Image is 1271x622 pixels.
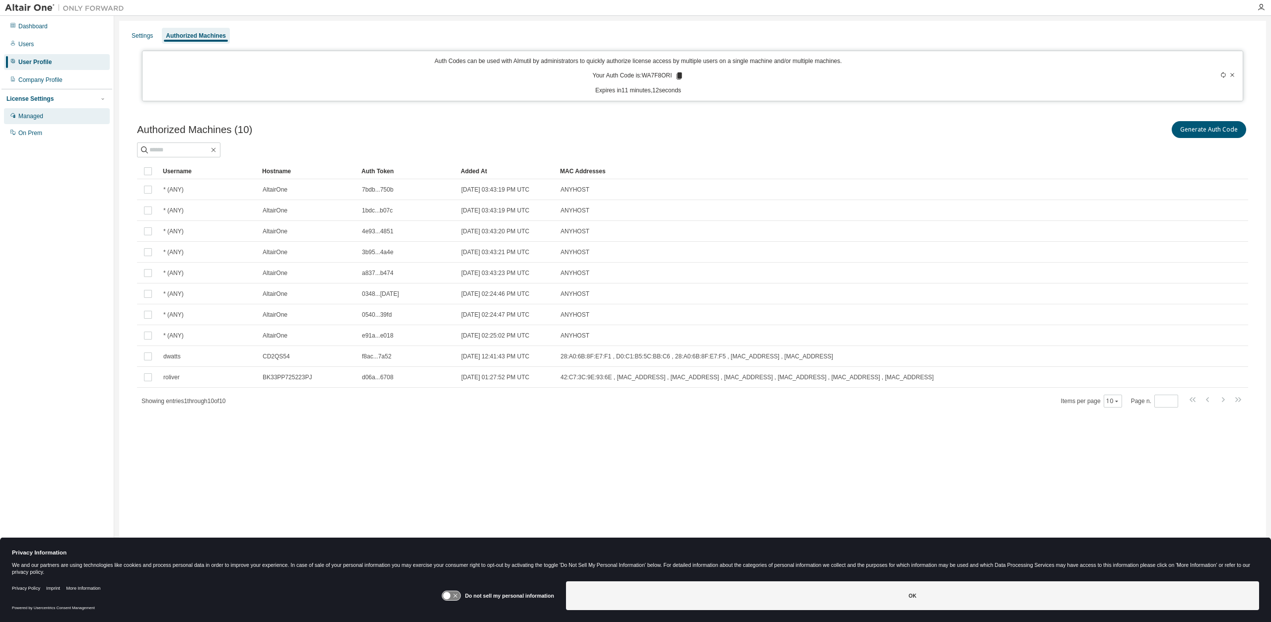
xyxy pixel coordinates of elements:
span: [DATE] 03:43:23 PM UTC [461,269,529,277]
span: 1bdc...b07c [362,207,393,214]
span: 42:C7:3C:9E:93:6E , [MAC_ADDRESS] , [MAC_ADDRESS] , [MAC_ADDRESS] , [MAC_ADDRESS] , [MAC_ADDRESS]... [561,373,934,381]
span: 3b95...4a4e [362,248,393,256]
span: [DATE] 03:43:20 PM UTC [461,227,529,235]
div: License Settings [6,95,54,103]
span: * (ANY) [163,207,184,214]
button: Generate Auth Code [1172,121,1246,138]
span: Page n. [1131,395,1178,408]
span: ANYHOST [561,227,589,235]
span: 7bdb...750b [362,186,393,194]
span: ANYHOST [561,207,589,214]
span: d06a...6708 [362,373,393,381]
div: Dashboard [18,22,48,30]
div: Hostname [262,163,353,179]
span: * (ANY) [163,290,184,298]
span: * (ANY) [163,248,184,256]
span: [DATE] 03:43:19 PM UTC [461,207,529,214]
span: a837...b474 [362,269,393,277]
span: AltairOne [263,207,287,214]
div: Managed [18,112,43,120]
span: Authorized Machines (10) [137,124,252,136]
p: Your Auth Code is: WA7F8ORI [592,71,684,80]
span: * (ANY) [163,227,184,235]
span: * (ANY) [163,186,184,194]
span: 0540...39fd [362,311,392,319]
span: e91a...e018 [362,332,393,340]
span: [DATE] 02:25:02 PM UTC [461,332,529,340]
div: Username [163,163,254,179]
span: Showing entries 1 through 10 of 10 [141,398,226,405]
span: AltairOne [263,186,287,194]
span: * (ANY) [163,332,184,340]
button: 10 [1106,397,1120,405]
span: [DATE] 02:24:46 PM UTC [461,290,529,298]
span: * (ANY) [163,269,184,277]
div: Authorized Machines [166,32,226,40]
span: roliver [163,373,180,381]
span: dwatts [163,352,181,360]
div: Added At [461,163,552,179]
div: Company Profile [18,76,63,84]
div: On Prem [18,129,42,137]
span: * (ANY) [163,311,184,319]
span: AltairOne [263,290,287,298]
span: AltairOne [263,269,287,277]
span: ANYHOST [561,311,589,319]
div: Auth Token [361,163,453,179]
span: ANYHOST [561,332,589,340]
span: f8ac...7a52 [362,352,391,360]
div: User Profile [18,58,52,66]
span: AltairOne [263,332,287,340]
span: AltairOne [263,227,287,235]
span: ANYHOST [561,290,589,298]
span: 28:A0:6B:8F:E7:F1 , D0:C1:B5:5C:BB:C6 , 28:A0:6B:8F:E7:F5 , [MAC_ADDRESS] , [MAC_ADDRESS] [561,352,833,360]
span: 4e93...4851 [362,227,393,235]
span: BK33PP725223PJ [263,373,312,381]
img: Altair One [5,3,129,13]
p: Expires in 11 minutes, 12 seconds [148,86,1128,95]
span: [DATE] 02:24:47 PM UTC [461,311,529,319]
span: [DATE] 03:43:19 PM UTC [461,186,529,194]
span: ANYHOST [561,186,589,194]
span: [DATE] 12:41:43 PM UTC [461,352,529,360]
p: Auth Codes can be used with Almutil by administrators to quickly authorize license access by mult... [148,57,1128,66]
span: ANYHOST [561,269,589,277]
span: CD2QS54 [263,352,290,360]
div: Users [18,40,34,48]
span: [DATE] 01:27:52 PM UTC [461,373,529,381]
span: 0348...[DATE] [362,290,399,298]
span: [DATE] 03:43:21 PM UTC [461,248,529,256]
span: ANYHOST [561,248,589,256]
span: Items per page [1061,395,1122,408]
span: AltairOne [263,311,287,319]
div: MAC Addresses [560,163,1144,179]
div: Settings [132,32,153,40]
span: AltairOne [263,248,287,256]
